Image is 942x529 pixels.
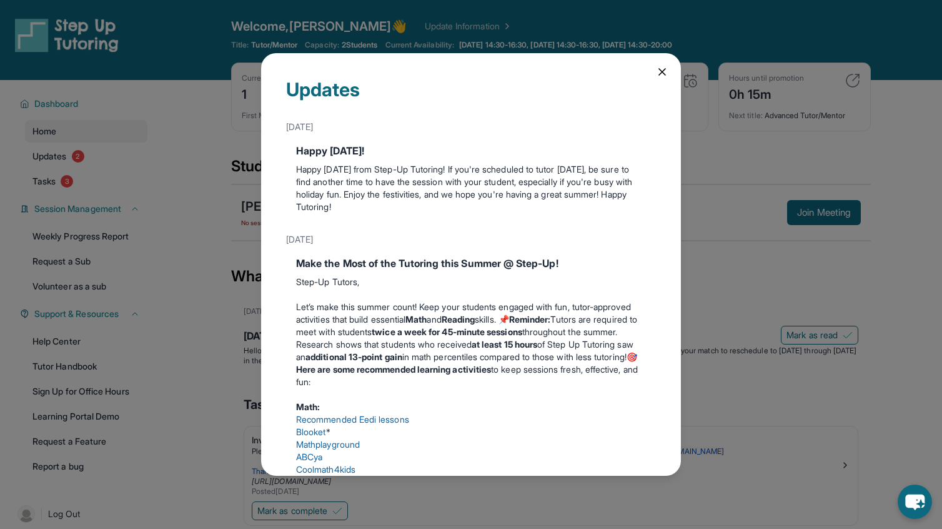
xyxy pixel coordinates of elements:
strong: Math: [296,401,320,412]
strong: twice a week for 45-minute sessions [372,326,522,337]
a: Blooket [296,426,326,437]
a: Recommended Eedi lessons [296,414,409,425]
strong: additional 13-point gain [305,351,402,362]
strong: Reminder: [509,314,551,325]
strong: Math [405,314,427,325]
strong: at least 15 hours [472,339,537,350]
div: [DATE] [286,116,656,138]
div: Happy [DATE]! [296,143,646,158]
p: Happy [DATE] from Step-Up Tutoring! If you're scheduled to tutor [DATE], be sure to find another ... [296,163,646,213]
div: Make the Most of the Tutoring this Summer @ Step-Up! [296,256,646,271]
a: Coolmath4kids [296,464,355,475]
strong: Here are some recommended learning activities [296,364,491,375]
a: ABCya [296,451,322,462]
strong: Reading [442,314,475,325]
a: Mathplayground [296,439,360,450]
button: chat-button [898,485,932,519]
div: [DATE] [286,228,656,251]
p: Step-Up Tutors, [296,276,646,288]
p: Research shows that students who received of Step Up Tutoring saw an in math percentiles compared... [296,338,646,388]
div: Updates [286,78,656,116]
p: Let’s make this summer count! Keep your students engaged with fun, tutor-approved activities that... [296,301,646,338]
